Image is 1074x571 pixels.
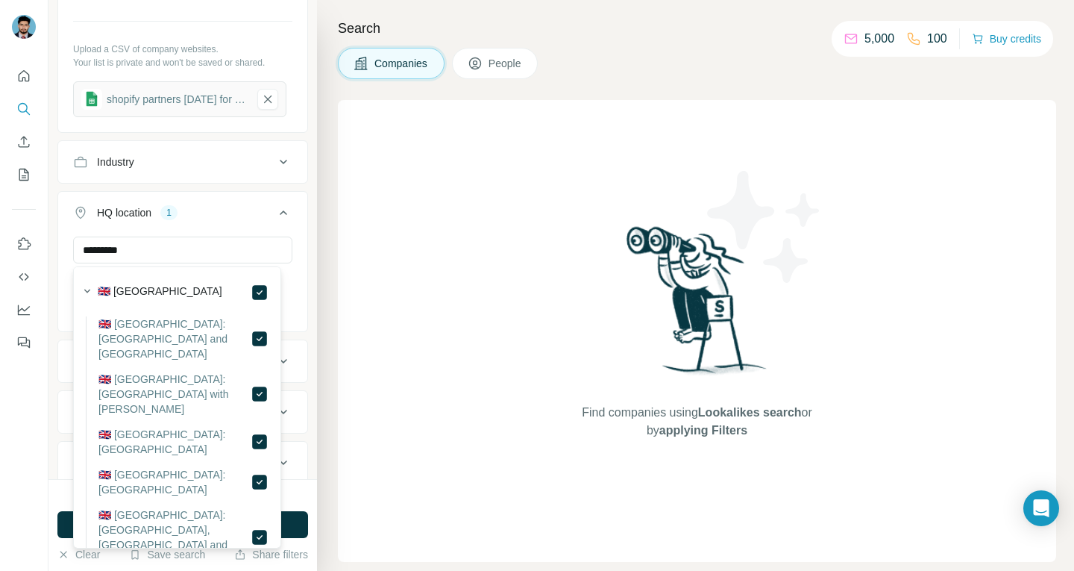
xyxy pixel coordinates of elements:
span: Companies [374,56,429,71]
button: HQ location1 [58,195,307,237]
button: Use Surfe on LinkedIn [12,231,36,258]
button: My lists [12,161,36,188]
label: 🇬🇧 [GEOGRAPHIC_DATA]: [GEOGRAPHIC_DATA] [98,467,251,497]
label: 🇬🇧 [GEOGRAPHIC_DATA]: [GEOGRAPHIC_DATA] with [PERSON_NAME] [98,372,251,416]
button: Enrich CSV [12,128,36,155]
div: Industry [97,155,134,169]
label: 🇬🇧 [GEOGRAPHIC_DATA]: [GEOGRAPHIC_DATA] and [GEOGRAPHIC_DATA] [98,316,251,361]
span: Find companies using or by [577,404,816,440]
button: Industry [58,144,307,180]
button: Feedback [12,329,36,356]
div: Open Intercom Messenger [1023,490,1059,526]
button: Technologies [58,445,307,481]
img: Avatar [12,15,36,39]
button: Search [12,96,36,122]
span: People [489,56,523,71]
img: Surfe Illustration - Woman searching with binoculars [620,222,775,389]
button: Annual revenue ($) [58,343,307,379]
img: Surfe Illustration - Stars [697,160,832,294]
button: Dashboard [12,296,36,323]
button: Buy credits [972,28,1041,49]
button: Quick start [12,63,36,90]
button: Run search [57,511,308,538]
p: Upload a CSV of company websites. [73,43,292,56]
div: HQ location [97,205,151,220]
span: applying Filters [659,424,747,437]
h4: Search [338,18,1056,39]
p: 5,000 [864,30,894,48]
div: 1 [160,206,178,219]
label: 🇬🇧 [GEOGRAPHIC_DATA] [98,284,222,302]
button: Employees (size) [58,394,307,430]
label: 🇬🇧 [GEOGRAPHIC_DATA]: [GEOGRAPHIC_DATA] [98,427,251,457]
label: 🇬🇧 [GEOGRAPHIC_DATA]: [GEOGRAPHIC_DATA], [GEOGRAPHIC_DATA] and [GEOGRAPHIC_DATA] [98,508,251,567]
p: Your list is private and won't be saved or shared. [73,56,292,69]
button: Save search [129,547,205,562]
span: Lookalikes search [698,406,802,419]
p: 100 [927,30,947,48]
img: gsheets icon [81,89,102,110]
button: Clear [57,547,100,562]
button: Share filters [234,547,308,562]
button: Use Surfe API [12,263,36,290]
div: shopify partners [DATE] for surfe companies [107,92,247,107]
